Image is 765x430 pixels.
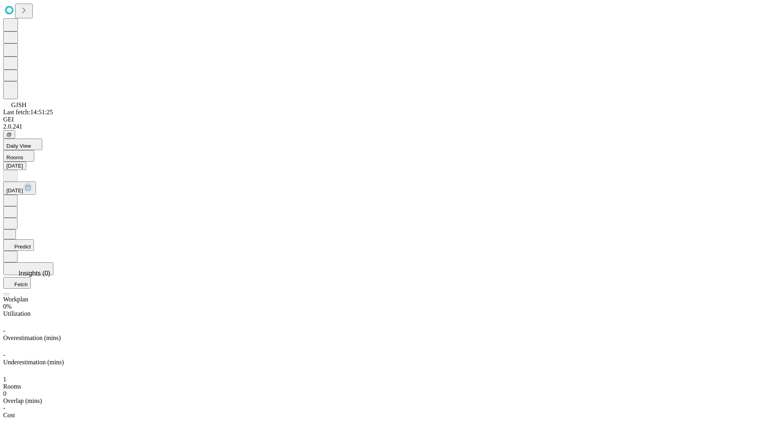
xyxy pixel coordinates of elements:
[3,239,34,251] button: Predict
[19,270,50,277] span: Insights (0)
[3,123,762,130] div: 2.0.241
[3,359,64,365] span: Underestimation (mins)
[3,182,36,195] button: [DATE]
[6,131,12,137] span: @
[3,352,5,358] span: -
[3,296,28,303] span: Workplan
[6,188,23,193] span: [DATE]
[3,116,762,123] div: GEI
[3,139,42,150] button: Daily View
[3,277,31,289] button: Fetch
[3,383,21,390] span: Rooms
[3,390,6,397] span: 0
[3,262,53,275] button: Insights (0)
[3,162,26,170] button: [DATE]
[3,150,34,162] button: Rooms
[3,310,30,317] span: Utilization
[6,143,31,149] span: Daily View
[3,109,53,115] span: Last fetch: 14:51:25
[3,303,12,310] span: 0%
[3,376,6,383] span: 1
[3,334,61,341] span: Overestimation (mins)
[3,405,5,411] span: -
[3,397,42,404] span: Overlap (mins)
[3,412,15,418] span: Cost
[3,130,15,139] button: @
[3,327,5,334] span: -
[11,102,26,108] span: GJSH
[6,154,23,160] span: Rooms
